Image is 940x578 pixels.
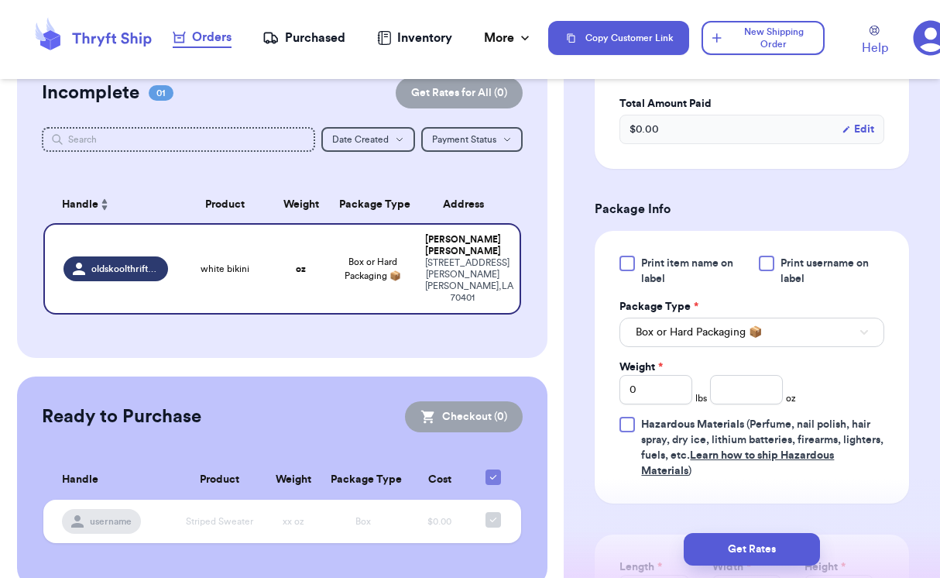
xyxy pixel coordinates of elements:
[842,122,874,137] button: Edit
[425,234,501,257] div: [PERSON_NAME] [PERSON_NAME]
[262,29,345,47] a: Purchased
[283,517,304,526] span: xx oz
[619,360,663,375] label: Weight
[432,135,496,144] span: Payment Status
[396,77,523,108] button: Get Rates for All (0)
[421,127,523,152] button: Payment Status
[330,186,416,223] th: Package Type
[595,200,909,218] h3: Package Info
[377,29,452,47] a: Inventory
[42,81,139,105] h2: Incomplete
[416,186,521,223] th: Address
[636,325,762,340] span: Box or Hard Packaging 📦
[321,127,415,152] button: Date Created
[201,263,249,275] span: white bikini
[42,404,201,429] h2: Ready to Purchase
[619,299,698,315] label: Package Type
[619,96,884,112] label: Total Amount Paid
[91,263,159,275] span: oldskoolthriftyfairy
[484,29,533,47] div: More
[427,517,451,526] span: $0.00
[619,318,884,347] button: Box or Hard Packaging 📦
[641,256,749,287] span: Print item name on label
[641,450,834,477] a: Learn how to ship Hazardous Materials
[177,186,273,223] th: Product
[630,122,659,137] span: $ 0.00
[186,517,253,526] span: Striped Sweater
[296,264,306,274] strong: oz
[862,39,888,57] span: Help
[684,533,820,566] button: Get Rates
[548,21,689,55] button: Copy Customer Link
[780,256,884,287] span: Print username on label
[641,419,744,430] span: Hazardous Materials
[62,197,98,213] span: Handle
[862,26,888,57] a: Help
[405,401,523,432] button: Checkout (0)
[173,460,266,500] th: Product
[273,186,330,223] th: Weight
[62,472,98,488] span: Handle
[405,460,475,500] th: Cost
[321,460,405,500] th: Package Type
[425,257,501,304] div: [STREET_ADDRESS][PERSON_NAME] [PERSON_NAME] , LA 70401
[345,257,401,280] span: Box or Hard Packaging 📦
[332,135,389,144] span: Date Created
[98,195,111,214] button: Sort ascending
[90,515,132,528] span: username
[702,21,824,55] button: New Shipping Order
[173,28,232,48] a: Orders
[266,460,321,500] th: Weight
[355,517,371,526] span: Box
[695,392,707,404] span: lbs
[641,419,883,477] span: (Perfume, nail polish, hair spray, dry ice, lithium batteries, firearms, lighters, fuels, etc. )
[786,392,796,404] span: oz
[173,28,232,46] div: Orders
[42,127,315,152] input: Search
[149,85,173,101] span: 01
